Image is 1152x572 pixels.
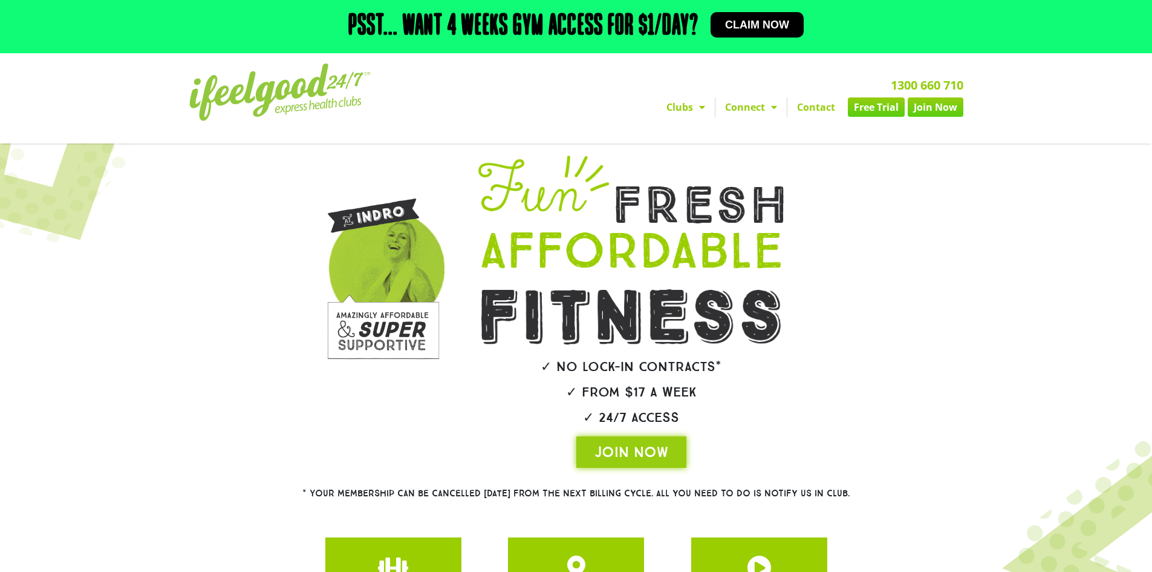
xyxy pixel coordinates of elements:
nav: Menu [464,97,963,117]
h2: * Your membership can be cancelled [DATE] from the next billing cycle. All you need to do is noti... [259,489,894,498]
a: 1300 660 710 [891,77,963,93]
a: Contact [787,97,845,117]
a: Clubs [657,97,715,117]
a: Free Trial [848,97,905,117]
a: JOIN NOW [576,436,686,468]
h2: Psst... Want 4 weeks gym access for $1/day? [348,12,698,41]
a: Join Now [908,97,963,117]
a: Claim now [711,12,804,38]
h2: ✓ From $17 a week [444,386,818,399]
h2: ✓ 24/7 Access [444,411,818,424]
span: Claim now [725,19,789,30]
a: Connect [715,97,787,117]
span: JOIN NOW [594,442,668,462]
h2: ✓ No lock-in contracts* [444,360,818,373]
